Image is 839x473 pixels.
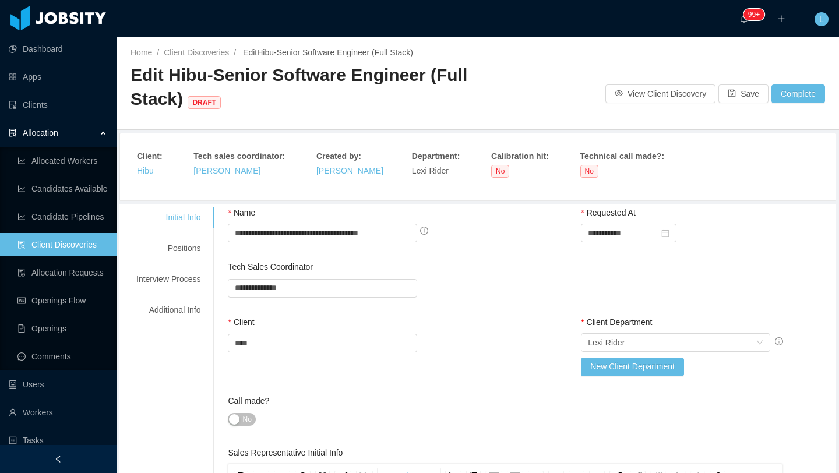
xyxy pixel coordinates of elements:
[9,429,107,452] a: icon: profileTasks
[241,48,413,57] span: Edit
[743,9,764,20] sup: 113
[9,373,107,396] a: icon: robotUsers
[9,401,107,424] a: icon: userWorkers
[188,96,221,109] span: DRAFT
[17,261,107,284] a: icon: file-doneAllocation Requests
[17,149,107,172] a: icon: line-chartAllocated Workers
[17,205,107,228] a: icon: line-chartCandidate Pipelines
[193,166,260,175] a: [PERSON_NAME]
[580,165,598,178] span: No
[164,48,229,57] a: Client Discoveries
[228,413,255,426] button: Call made?
[775,337,783,345] span: info-circle
[157,48,159,57] span: /
[131,65,467,108] span: Edit Hibu-Senior Software Engineer (Full Stack)
[193,151,285,161] strong: Tech sales coordinator :
[131,48,152,57] a: Home
[771,84,825,103] button: Complete
[17,345,107,368] a: icon: messageComments
[17,177,107,200] a: icon: line-chartCandidates Available
[9,65,107,89] a: icon: appstoreApps
[316,166,383,175] a: [PERSON_NAME]
[137,166,154,175] a: Hibu
[580,151,664,161] strong: Technical call made? :
[587,317,653,327] span: Client Department
[122,238,214,259] div: Positions
[661,229,669,237] i: icon: calendar
[228,396,269,405] label: Call made?
[228,208,255,217] label: Name
[588,334,625,351] div: Lexi Rider
[137,151,163,161] strong: Client :
[23,128,58,137] span: Allocation
[17,233,107,256] a: icon: file-searchClient Discoveries
[228,448,343,457] label: Sales Representative Initial Info
[228,224,417,242] input: Name
[316,151,361,161] strong: Created by :
[257,48,413,57] a: Hibu-Senior Software Engineer (Full Stack)
[228,262,313,271] label: Tech Sales Coordinator
[420,227,428,235] span: info-circle
[122,269,214,290] div: Interview Process
[9,93,107,117] a: icon: auditClients
[9,129,17,137] i: icon: solution
[242,414,251,425] span: No
[412,166,449,175] span: Lexi Rider
[9,37,107,61] a: icon: pie-chartDashboard
[581,208,636,217] label: Requested At
[122,207,214,228] div: Initial Info
[17,289,107,312] a: icon: idcardOpenings Flow
[17,317,107,340] a: icon: file-textOpenings
[491,151,549,161] strong: Calibration hit :
[718,84,769,103] button: icon: saveSave
[605,84,715,103] button: icon: eyeView Client Discovery
[234,48,236,57] span: /
[491,165,509,178] span: No
[122,299,214,321] div: Additional Info
[777,15,785,23] i: icon: plus
[412,151,460,161] strong: Department :
[228,317,254,327] label: Client
[581,358,684,376] button: New Client Department
[740,15,748,23] i: icon: bell
[819,12,824,26] span: L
